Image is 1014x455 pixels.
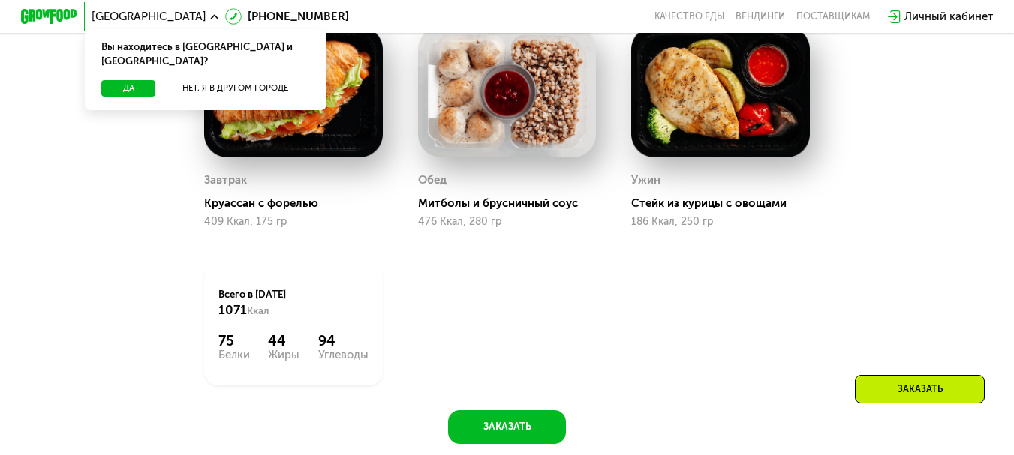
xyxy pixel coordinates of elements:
[204,196,394,211] div: Круассан с форелью
[631,169,660,190] div: Ужин
[85,29,327,80] div: Вы находитесь в [GEOGRAPHIC_DATA] и [GEOGRAPHIC_DATA]?
[418,196,608,211] div: Митболы и брусничный соус
[204,216,383,228] div: 409 Ккал, 175 гр
[448,410,565,444] button: Заказать
[225,8,349,25] a: [PHONE_NUMBER]
[204,169,247,190] div: Завтрак
[247,305,269,316] span: Ккал
[796,11,870,22] div: поставщикам
[218,288,369,319] div: Всего в [DATE]
[92,11,206,22] span: [GEOGRAPHIC_DATA]
[161,80,310,97] button: Нет, я в другом городе
[855,375,985,403] div: Заказать
[654,11,724,22] a: Качество еды
[218,349,250,361] div: Белки
[631,216,810,228] div: 186 Ккал, 250 гр
[736,11,785,22] a: Вендинги
[268,349,299,361] div: Жиры
[318,349,369,361] div: Углеводы
[418,169,447,190] div: Обед
[268,333,299,350] div: 44
[218,302,247,317] span: 1071
[904,8,993,25] div: Личный кабинет
[318,333,369,350] div: 94
[631,196,821,211] div: Стейк из курицы с овощами
[418,216,597,228] div: 476 Ккал, 280 гр
[101,80,155,97] button: Да
[218,333,250,350] div: 75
